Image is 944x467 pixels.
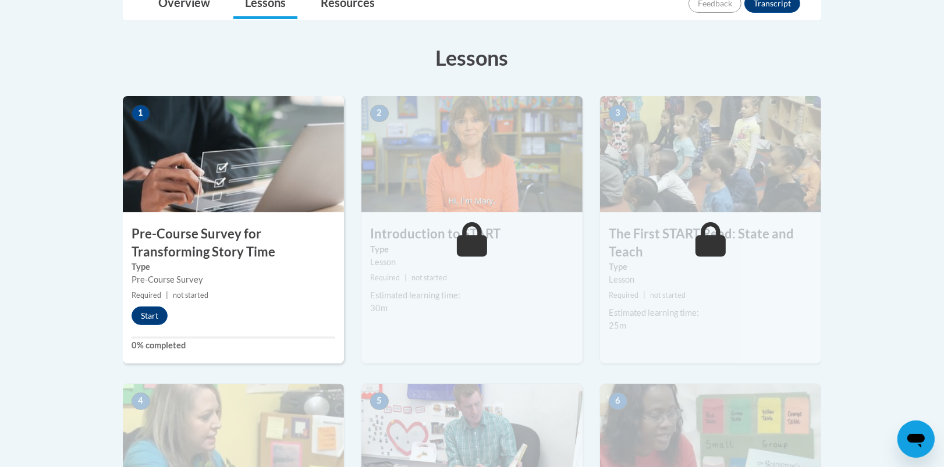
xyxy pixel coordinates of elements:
[173,291,208,300] span: not started
[132,105,150,122] span: 1
[361,225,583,243] h3: Introduction to START
[650,291,686,300] span: not started
[370,393,389,410] span: 5
[361,96,583,212] img: Course Image
[370,303,388,313] span: 30m
[132,261,335,273] label: Type
[609,261,812,273] label: Type
[132,393,150,410] span: 4
[132,273,335,286] div: Pre-Course Survey
[643,291,645,300] span: |
[609,393,627,410] span: 6
[404,273,407,282] span: |
[411,273,447,282] span: not started
[123,43,821,72] h3: Lessons
[609,291,638,300] span: Required
[609,320,626,330] span: 25m
[609,105,627,122] span: 3
[370,243,574,256] label: Type
[600,96,821,212] img: Course Image
[600,225,821,261] h3: The First START Read: State and Teach
[166,291,168,300] span: |
[897,420,935,458] iframe: Button to launch messaging window
[132,306,168,325] button: Start
[123,225,344,261] h3: Pre-Course Survey for Transforming Story Time
[609,273,812,286] div: Lesson
[132,339,335,352] label: 0% completed
[132,291,161,300] span: Required
[370,289,574,302] div: Estimated learning time:
[123,96,344,212] img: Course Image
[609,306,812,319] div: Estimated learning time:
[370,256,574,269] div: Lesson
[370,273,400,282] span: Required
[370,105,389,122] span: 2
